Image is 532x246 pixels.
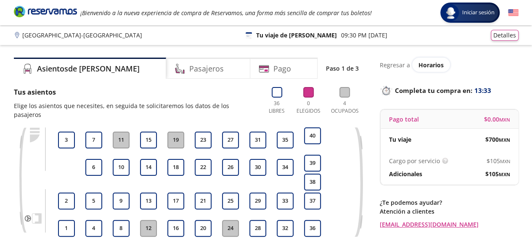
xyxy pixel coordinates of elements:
p: 36 Libres [265,100,288,115]
button: 14 [140,159,157,176]
button: 31 [249,132,266,148]
button: 13 [140,193,157,209]
button: 30 [249,159,266,176]
p: Tus asientos [14,87,257,97]
button: 15 [140,132,157,148]
button: 3 [58,132,75,148]
div: Regresar a ver horarios [380,58,519,72]
button: 36 [304,220,321,237]
span: Horarios [418,61,444,69]
button: 22 [195,159,212,176]
p: Adicionales [389,169,422,178]
button: 17 [167,193,184,209]
h4: Pago [273,63,291,74]
button: 35 [277,132,294,148]
button: 5 [85,193,102,209]
p: 4 Ocupados [329,100,361,115]
em: ¡Bienvenido a la nueva experiencia de compra de Reservamos, una forma más sencilla de comprar tus... [80,9,372,17]
button: 40 [304,127,321,144]
button: 34 [277,159,294,176]
button: 38 [304,174,321,190]
small: MXN [500,158,510,164]
a: [EMAIL_ADDRESS][DOMAIN_NAME] [380,220,519,229]
button: 23 [195,132,212,148]
i: Brand Logo [14,5,77,18]
span: 13:33 [474,86,491,95]
button: 25 [222,193,239,209]
p: Paso 1 de 3 [326,64,359,73]
button: 20 [195,220,212,237]
button: 32 [277,220,294,237]
button: 4 [85,220,102,237]
span: Iniciar sesión [459,8,498,17]
button: English [508,8,519,18]
p: Tu viaje de [PERSON_NAME] [256,31,337,40]
button: 19 [167,132,184,148]
button: 16 [167,220,184,237]
p: Regresar a [380,61,410,69]
small: MXN [499,137,510,143]
p: [GEOGRAPHIC_DATA] - [GEOGRAPHIC_DATA] [22,31,142,40]
p: 09:30 PM [DATE] [341,31,387,40]
p: Atención a clientes [380,207,519,216]
p: Pago total [389,115,419,124]
span: $ 0.00 [484,115,510,124]
button: 1 [58,220,75,237]
p: 0 Elegidos [294,100,323,115]
button: 33 [277,193,294,209]
span: $ 105 [485,169,510,178]
button: 6 [85,159,102,176]
button: 10 [113,159,130,176]
h4: Pasajeros [189,63,224,74]
h4: Asientos de [PERSON_NAME] [37,63,140,74]
span: $ 700 [485,135,510,144]
button: 18 [167,159,184,176]
p: Tu viaje [389,135,411,144]
button: 7 [85,132,102,148]
p: Elige los asientos que necesites, en seguida te solicitaremos los datos de los pasajeros [14,101,257,119]
button: 28 [249,220,266,237]
button: 21 [195,193,212,209]
p: Completa tu compra en : [380,85,519,96]
a: Brand Logo [14,5,77,20]
small: MXN [499,116,510,123]
small: MXN [499,171,510,177]
button: 27 [222,132,239,148]
button: 8 [113,220,130,237]
button: 39 [304,155,321,172]
button: 37 [304,193,321,209]
p: Cargo por servicio [389,156,440,165]
button: 9 [113,193,130,209]
button: 26 [222,159,239,176]
button: 29 [249,193,266,209]
button: 12 [140,220,157,237]
button: Detalles [491,30,519,41]
span: $ 105 [487,156,510,165]
p: ¿Te podemos ayudar? [380,198,519,207]
button: 24 [222,220,239,237]
button: 11 [113,132,130,148]
button: 2 [58,193,75,209]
